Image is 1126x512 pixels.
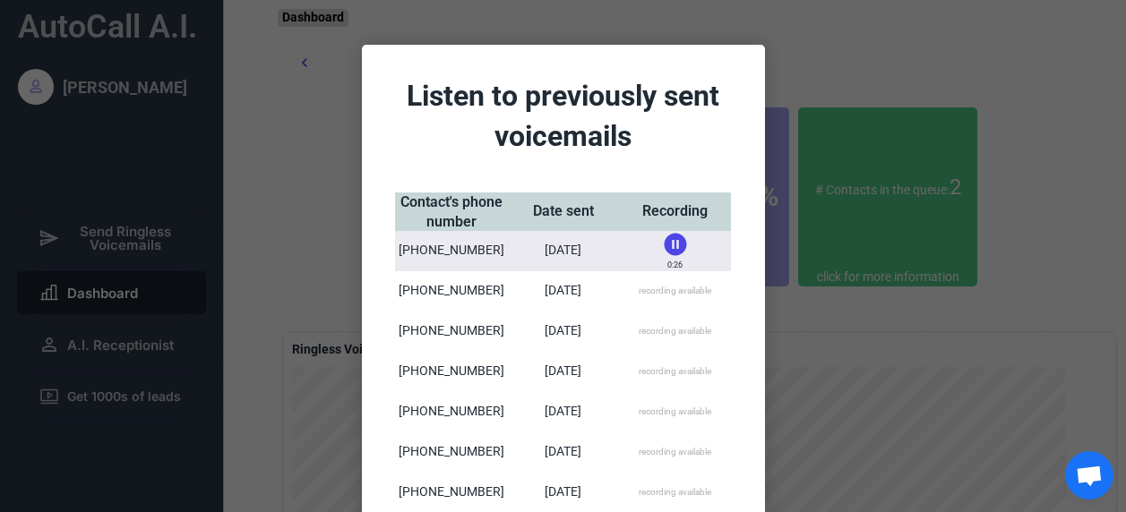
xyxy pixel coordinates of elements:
[545,242,581,260] div: [DATE]
[545,483,581,501] div: [DATE]
[545,363,581,380] div: [DATE]
[533,201,594,221] div: Date sent
[639,285,711,297] div: recording available
[667,260,683,271] div: 0:26
[407,79,726,153] font: Listen to previously sent voicemails
[399,322,504,340] div: [PHONE_NUMBER]
[399,403,504,421] div: [PHONE_NUMBER]
[395,192,507,233] div: Contact's phone number
[639,365,711,378] div: recording available
[545,322,581,340] div: [DATE]
[399,483,504,501] div: [PHONE_NUMBER]
[639,446,711,458] div: recording available
[639,405,711,418] div: recording available
[545,282,581,300] div: [DATE]
[399,282,504,300] div: [PHONE_NUMBER]
[639,486,711,499] div: recording available
[399,363,504,380] div: [PHONE_NUMBER]
[642,201,708,221] div: Recording
[399,242,504,260] div: [PHONE_NUMBER]
[399,443,504,461] div: [PHONE_NUMBER]
[639,325,711,337] div: recording available
[545,403,581,421] div: [DATE]
[545,443,581,461] div: [DATE]
[1065,451,1113,499] a: Open chat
